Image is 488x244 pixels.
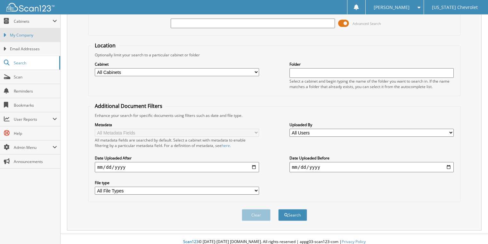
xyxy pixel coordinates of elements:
input: start [95,162,259,172]
span: My Company [10,32,57,38]
legend: Location [92,42,119,49]
span: Scan [14,74,57,80]
label: Date Uploaded After [95,155,259,161]
div: Enhance your search for specific documents using filters such as date and file type. [92,113,457,118]
button: Clear [242,209,271,221]
img: scan123-logo-white.svg [6,3,54,12]
label: Cabinet [95,61,259,67]
a: here [222,143,230,148]
span: [PERSON_NAME] [374,5,410,9]
span: Email Addresses [10,46,57,52]
span: Admin Menu [14,145,53,150]
div: Select a cabinet and begin typing the name of the folder you want to search in. If the name match... [289,78,454,89]
label: Date Uploaded Before [289,155,454,161]
label: File type [95,180,259,185]
legend: Additional Document Filters [92,102,166,110]
span: Help [14,131,57,136]
label: Metadata [95,122,259,127]
label: Uploaded By [289,122,454,127]
span: Announcements [14,159,57,164]
span: Search [14,60,56,66]
span: [US_STATE] Chevrolet [432,5,478,9]
span: Reminders [14,88,57,94]
span: Bookmarks [14,102,57,108]
span: User Reports [14,117,53,122]
input: end [289,162,454,172]
div: Optionally limit your search to a particular cabinet or folder [92,52,457,58]
span: Cabinets [14,19,53,24]
span: Advanced Search [353,21,381,26]
button: Search [278,209,307,221]
label: Folder [289,61,454,67]
div: All metadata fields are searched by default. Select a cabinet with metadata to enable filtering b... [95,137,259,148]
